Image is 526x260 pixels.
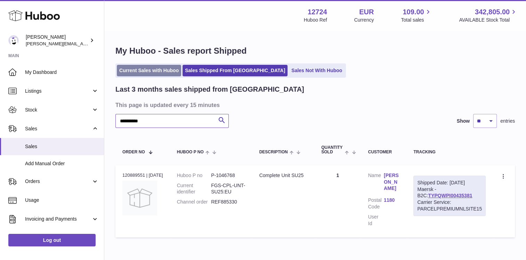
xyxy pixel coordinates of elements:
[304,17,327,23] div: Huboo Ref
[475,7,510,17] span: 342,805.00
[368,150,400,154] div: Customer
[8,35,19,46] img: sebastian@ffern.co
[25,197,99,204] span: Usage
[384,172,399,192] a: [PERSON_NAME]
[25,216,91,222] span: Invoicing and Payments
[25,178,91,185] span: Orders
[289,65,345,76] a: Sales Not With Huboo
[459,7,518,23] a: 342,805.00 AVAILABLE Stock Total
[25,160,99,167] span: Add Manual Order
[308,7,327,17] strong: 12724
[413,176,486,216] div: Maersk - B2C:
[25,107,91,113] span: Stock
[259,172,308,179] div: Complete Unit SU25
[26,41,139,46] span: [PERSON_NAME][EMAIL_ADDRESS][DOMAIN_NAME]
[368,172,384,194] dt: Name
[115,45,515,56] h1: My Huboo - Sales report Shipped
[177,150,204,154] span: Huboo P no
[177,182,211,196] dt: Current identifier
[211,172,245,179] dd: P-1046768
[321,145,343,154] span: Quantity Sold
[354,17,374,23] div: Currency
[122,172,163,178] div: 120889551 | [DATE]
[25,143,99,150] span: Sales
[368,197,384,210] dt: Postal Code
[314,165,361,237] td: 1
[384,197,399,204] a: 1180
[25,69,99,76] span: My Dashboard
[211,182,245,196] dd: FGS-CPL-UNT-SU25:EU
[8,234,96,246] a: Log out
[500,118,515,124] span: entries
[403,7,424,17] span: 109.00
[417,179,482,186] div: Shipped Date: [DATE]
[117,65,181,76] a: Current Sales with Huboo
[122,150,145,154] span: Order No
[25,125,91,132] span: Sales
[359,7,374,17] strong: EUR
[177,172,211,179] dt: Huboo P no
[401,17,432,23] span: Total sales
[25,88,91,94] span: Listings
[211,199,245,205] dd: REF885330
[401,7,432,23] a: 109.00 Total sales
[259,150,288,154] span: Description
[413,150,486,154] div: Tracking
[115,85,304,94] h2: Last 3 months sales shipped from [GEOGRAPHIC_DATA]
[459,17,518,23] span: AVAILABLE Stock Total
[115,101,513,109] h3: This page is updated every 15 minutes
[428,193,472,198] a: TYPQWPI00435381
[26,34,88,47] div: [PERSON_NAME]
[177,199,211,205] dt: Channel order
[183,65,288,76] a: Sales Shipped From [GEOGRAPHIC_DATA]
[457,118,470,124] label: Show
[122,181,157,215] img: no-photo.jpg
[368,214,384,227] dt: User Id
[417,199,482,212] div: Carrier Service: PARCELPREMIUMNLSITE15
